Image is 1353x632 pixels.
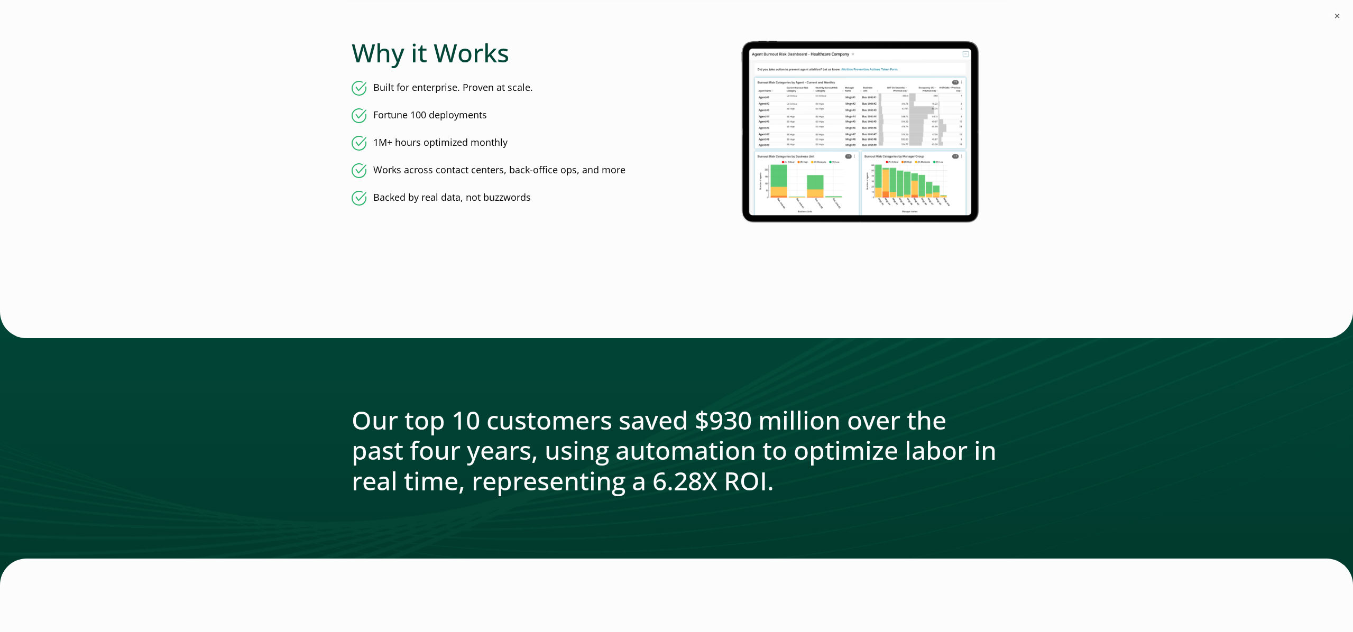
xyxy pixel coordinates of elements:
[352,136,677,151] li: 1M+ hours optimized monthly
[352,163,677,178] li: Works across contact centers, back-office ops, and more
[352,405,1002,496] h2: Our top 10 customers saved $930 million over the past four years, using automation to optimize la...
[720,28,1002,233] img: Contact Center Automation software on ipad
[352,191,677,206] li: Backed by real data, not buzzwords
[352,108,677,123] li: Fortune 100 deployments
[352,81,677,96] li: Built for enterprise. Proven at scale.
[1332,11,1342,21] button: ×
[352,38,677,68] h2: Why it Works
